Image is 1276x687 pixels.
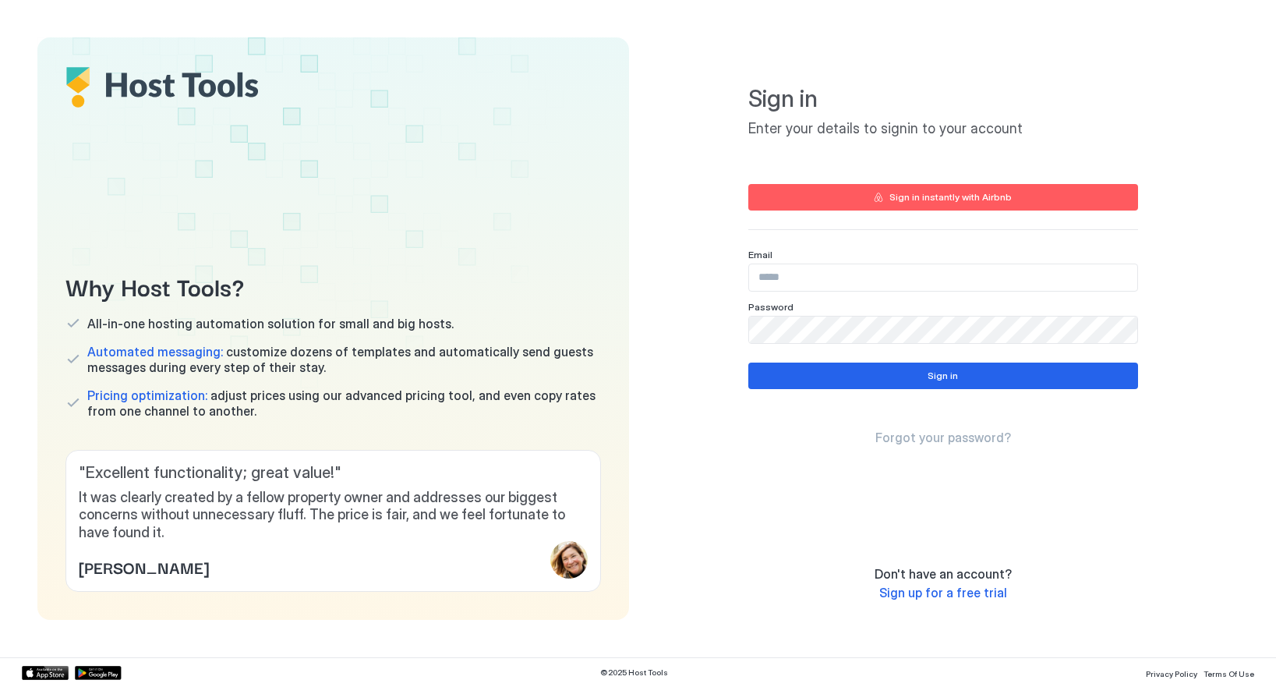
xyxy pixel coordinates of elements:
button: Sign in [748,363,1138,389]
span: Sign up for a free trial [879,585,1007,600]
span: Why Host Tools? [65,268,601,303]
span: Don't have an account? [875,566,1012,582]
span: Sign in [748,84,1138,114]
span: Email [748,249,772,260]
a: Privacy Policy [1146,664,1197,681]
span: Terms Of Use [1204,669,1254,678]
span: Password [748,301,794,313]
a: Sign up for a free trial [879,585,1007,601]
span: adjust prices using our advanced pricing tool, and even copy rates from one channel to another. [87,388,601,419]
span: Forgot your password? [875,430,1011,445]
span: Enter your details to signin to your account [748,120,1138,138]
span: Automated messaging: [87,344,223,359]
a: Google Play Store [75,666,122,680]
input: Input Field [749,317,1137,343]
span: © 2025 Host Tools [600,668,668,678]
span: Privacy Policy [1146,669,1197,678]
a: Terms Of Use [1204,664,1254,681]
span: All-in-one hosting automation solution for small and big hosts. [87,316,454,331]
a: App Store [22,666,69,680]
div: Sign in [928,369,958,383]
span: customize dozens of templates and automatically send guests messages during every step of their s... [87,344,601,375]
button: Sign in instantly with Airbnb [748,184,1138,211]
input: Input Field [749,264,1137,291]
span: [PERSON_NAME] [79,555,209,579]
span: Pricing optimization: [87,388,207,403]
a: Forgot your password? [875,430,1011,446]
span: It was clearly created by a fellow property owner and addresses our biggest concerns without unne... [79,489,588,542]
div: profile [550,541,588,579]
span: " Excellent functionality; great value! " [79,463,588,483]
div: Sign in instantly with Airbnb [889,190,1012,204]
